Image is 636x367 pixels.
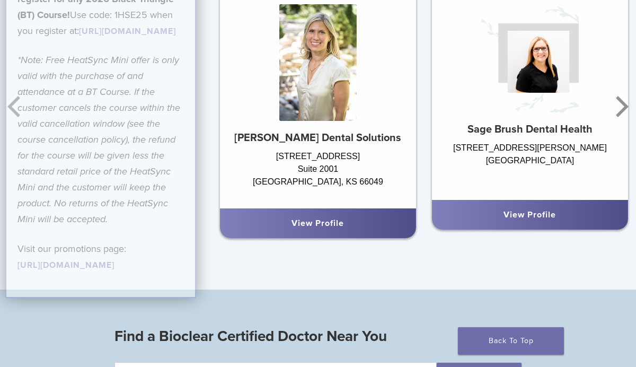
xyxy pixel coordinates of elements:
h3: Find a Bioclear Certified Doctor Near You [114,324,522,349]
a: [URL][DOMAIN_NAME] [17,260,114,270]
div: [STREET_ADDRESS] Suite 2001 [GEOGRAPHIC_DATA], KS 66049 [220,150,416,198]
button: Next [609,75,631,138]
strong: [PERSON_NAME] Dental Solutions [234,132,401,144]
div: [STREET_ADDRESS][PERSON_NAME] [GEOGRAPHIC_DATA] [432,142,628,189]
a: View Profile [503,209,556,220]
a: Back To Top [458,327,564,355]
img: Dr. Kelly Miller [279,4,357,121]
p: Visit our promotions page: [17,241,184,273]
strong: Sage Brush Dental Health [467,123,593,136]
a: [URL][DOMAIN_NAME] [79,26,176,37]
img: Dr. Susan Evans [481,4,579,112]
em: *Note: Free HeatSync Mini offer is only valid with the purchase of and attendance at a BT Course.... [17,54,180,225]
a: View Profile [291,218,344,229]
